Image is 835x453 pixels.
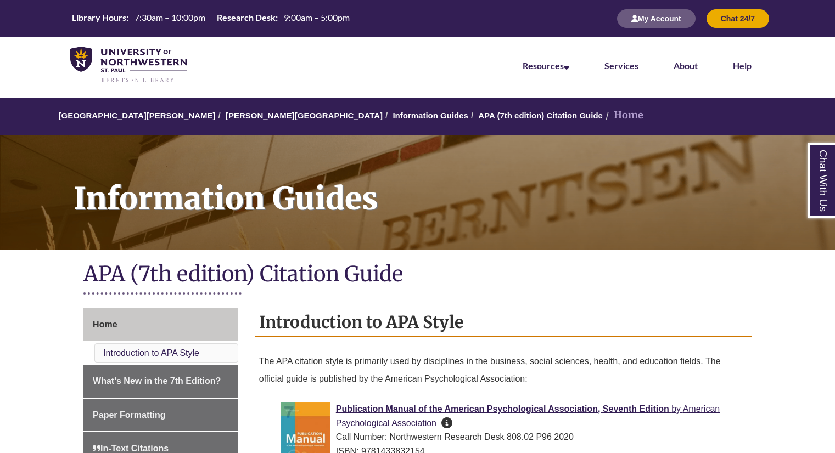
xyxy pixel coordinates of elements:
th: Library Hours: [68,12,130,24]
span: 7:30am – 10:00pm [135,12,205,22]
a: Introduction to APA Style [103,348,199,358]
h2: Introduction to APA Style [255,308,752,337]
a: Publication Manual of the American Psychological Association, Seventh Edition by American Psychol... [336,404,720,428]
span: 9:00am – 5:00pm [284,12,350,22]
a: Resources [523,60,569,71]
span: by [671,404,681,414]
a: Chat 24/7 [707,14,769,23]
h1: Information Guides [61,135,835,235]
a: Hours Today [68,12,354,26]
th: Research Desk: [212,12,279,24]
table: Hours Today [68,12,354,25]
span: Paper Formatting [93,410,165,420]
div: Call Number: Northwestern Research Desk 808.02 P96 2020 [281,430,743,444]
a: My Account [617,14,696,23]
button: Chat 24/7 [707,9,769,28]
a: What's New in the 7th Edition? [83,365,238,398]
a: Services [604,60,638,71]
button: My Account [617,9,696,28]
a: APA (7th edition) Citation Guide [478,111,603,120]
a: Home [83,308,238,341]
a: Paper Formatting [83,399,238,432]
li: Home [603,107,643,123]
p: The APA citation style is primarily used by disciplines in the business, social sciences, health,... [259,348,747,392]
a: Information Guides [393,111,468,120]
span: American Psychological Association [336,404,720,428]
a: Help [733,60,752,71]
span: In-Text Citations [93,444,169,453]
img: UNWSP Library Logo [70,47,187,83]
a: [GEOGRAPHIC_DATA][PERSON_NAME] [58,111,215,120]
span: Home [93,320,117,329]
span: What's New in the 7th Edition? [93,376,221,386]
a: About [674,60,698,71]
a: [PERSON_NAME][GEOGRAPHIC_DATA] [226,111,383,120]
span: Publication Manual of the American Psychological Association, Seventh Edition [336,404,669,414]
h1: APA (7th edition) Citation Guide [83,261,752,290]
